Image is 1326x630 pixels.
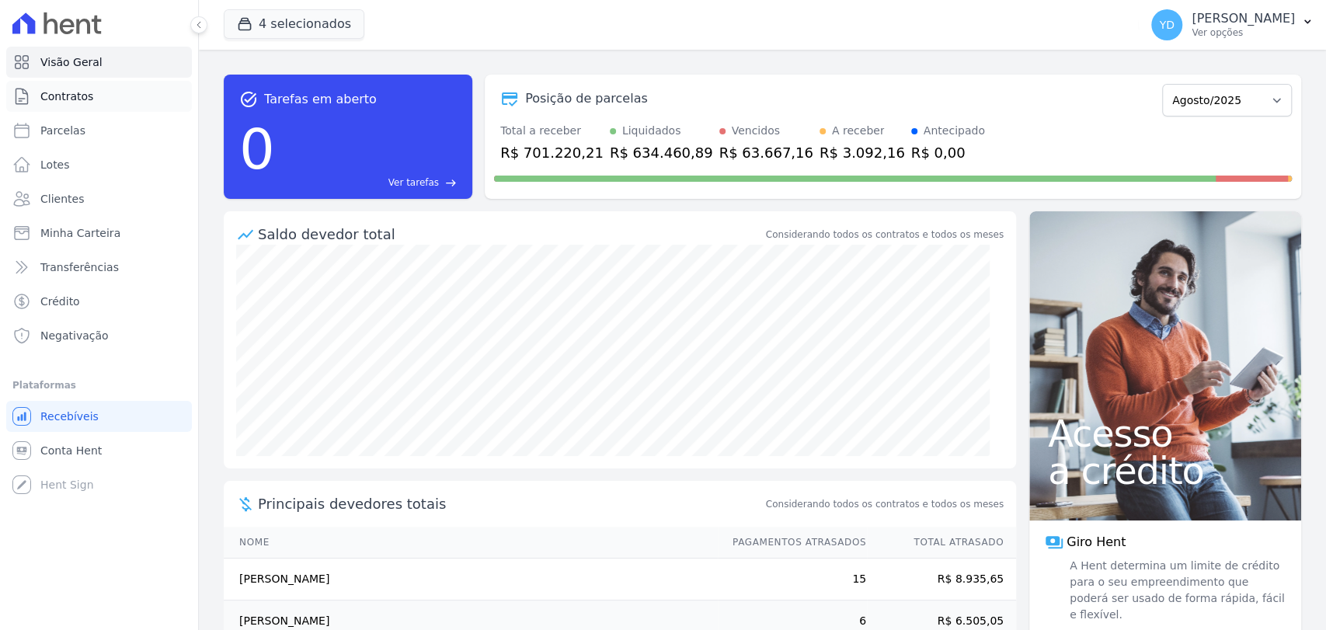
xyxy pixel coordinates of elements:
[40,54,103,70] span: Visão Geral
[388,176,439,190] span: Ver tarefas
[525,89,648,108] div: Posição de parcelas
[718,559,867,600] td: 15
[6,286,192,317] a: Crédito
[445,177,457,189] span: east
[1139,3,1326,47] button: YD [PERSON_NAME] Ver opções
[224,527,718,559] th: Nome
[732,123,780,139] div: Vencidos
[40,123,85,138] span: Parcelas
[6,115,192,146] a: Parcelas
[719,142,813,163] div: R$ 63.667,16
[40,409,99,424] span: Recebíveis
[40,191,84,207] span: Clientes
[239,109,275,190] div: 0
[622,123,681,139] div: Liquidados
[1067,533,1126,552] span: Giro Hent
[224,559,718,600] td: [PERSON_NAME]
[718,527,867,559] th: Pagamentos Atrasados
[281,176,457,190] a: Ver tarefas east
[867,527,1016,559] th: Total Atrasado
[239,90,258,109] span: task_alt
[6,252,192,283] a: Transferências
[1048,452,1282,489] span: a crédito
[6,320,192,351] a: Negativação
[6,435,192,466] a: Conta Hent
[1192,11,1295,26] p: [PERSON_NAME]
[1067,558,1286,623] span: A Hent determina um limite de crédito para o seu empreendimento que poderá ser usado de forma ráp...
[766,497,1004,511] span: Considerando todos os contratos e todos os meses
[610,142,713,163] div: R$ 634.460,89
[1159,19,1174,30] span: YD
[40,328,109,343] span: Negativação
[40,157,70,172] span: Lotes
[40,443,102,458] span: Conta Hent
[820,142,905,163] div: R$ 3.092,16
[766,228,1004,242] div: Considerando todos os contratos e todos os meses
[1192,26,1295,39] p: Ver opções
[832,123,885,139] div: A receber
[258,224,763,245] div: Saldo devedor total
[6,81,192,112] a: Contratos
[40,225,120,241] span: Minha Carteira
[258,493,763,514] span: Principais devedores totais
[500,123,604,139] div: Total a receber
[6,218,192,249] a: Minha Carteira
[911,142,985,163] div: R$ 0,00
[867,559,1016,600] td: R$ 8.935,65
[6,47,192,78] a: Visão Geral
[264,90,377,109] span: Tarefas em aberto
[6,401,192,432] a: Recebíveis
[224,9,364,39] button: 4 selecionados
[6,149,192,180] a: Lotes
[1048,415,1282,452] span: Acesso
[40,89,93,104] span: Contratos
[500,142,604,163] div: R$ 701.220,21
[6,183,192,214] a: Clientes
[12,376,186,395] div: Plataformas
[40,259,119,275] span: Transferências
[924,123,985,139] div: Antecipado
[40,294,80,309] span: Crédito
